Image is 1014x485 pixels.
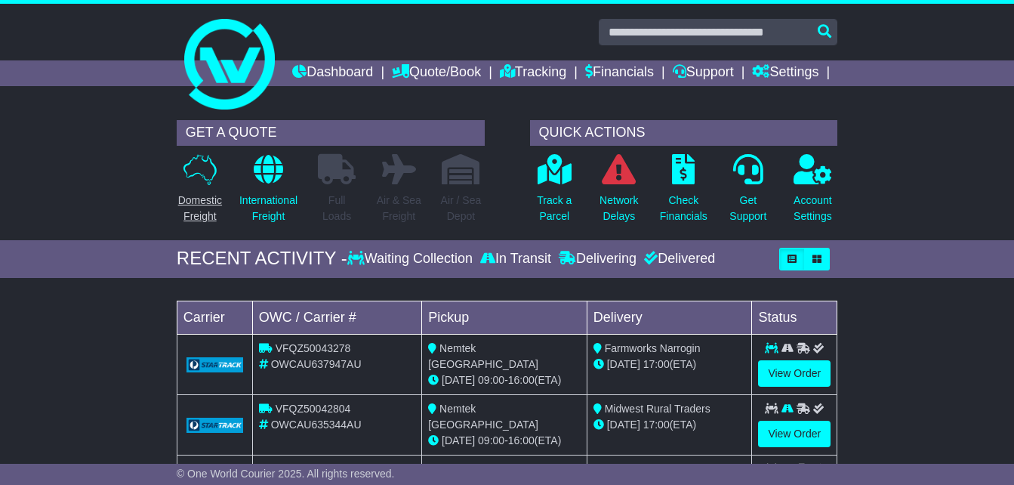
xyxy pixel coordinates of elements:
[508,374,535,386] span: 16:00
[239,193,297,224] p: International Freight
[599,193,638,224] p: Network Delays
[318,193,356,224] p: Full Loads
[587,301,752,334] td: Delivery
[478,434,504,446] span: 09:00
[643,358,670,370] span: 17:00
[276,463,354,475] span: OWS000636019
[659,153,708,233] a: CheckFinancials
[186,418,243,433] img: GetCarrierServiceLogo
[758,421,831,447] a: View Order
[593,357,746,372] div: (ETA)
[428,342,538,370] span: Nemtek [GEOGRAPHIC_DATA]
[422,301,587,334] td: Pickup
[252,301,421,334] td: OWC / Carrier #
[177,301,252,334] td: Carrier
[605,342,701,354] span: Farmworks Narrogin
[605,463,715,475] span: [GEOGRAPHIC_DATA]
[607,358,640,370] span: [DATE]
[347,251,476,267] div: Waiting Collection
[530,120,838,146] div: QUICK ACTIONS
[177,468,395,480] span: © One World Courier 2025. All rights reserved.
[292,60,373,86] a: Dashboard
[758,360,831,387] a: View Order
[555,251,640,267] div: Delivering
[478,374,504,386] span: 09:00
[660,193,707,224] p: Check Financials
[392,60,481,86] a: Quote/Book
[239,153,298,233] a: InternationalFreight
[276,403,351,415] span: VFQZ50042804
[536,153,572,233] a: Track aParcel
[537,193,572,224] p: Track a Parcel
[428,372,581,388] div: - (ETA)
[442,434,475,446] span: [DATE]
[585,60,654,86] a: Financials
[177,120,485,146] div: GET A QUOTE
[673,60,734,86] a: Support
[729,153,767,233] a: GetSupport
[276,342,351,354] span: VFQZ50043278
[428,433,581,449] div: - (ETA)
[186,357,243,372] img: GetCarrierServiceLogo
[177,248,347,270] div: RECENT ACTIVITY -
[794,193,832,224] p: Account Settings
[271,419,362,431] span: OWCAU635344AU
[476,251,555,267] div: In Transit
[752,301,837,334] td: Status
[500,60,566,86] a: Tracking
[793,153,833,233] a: AccountSettings
[729,193,766,224] p: Get Support
[271,358,362,370] span: OWCAU637947AU
[442,374,475,386] span: [DATE]
[752,60,818,86] a: Settings
[643,419,670,431] span: 17:00
[508,434,535,446] span: 16:00
[428,403,538,431] span: Nemtek [GEOGRAPHIC_DATA]
[599,153,639,233] a: NetworkDelays
[605,403,710,415] span: Midwest Rural Traders
[640,251,715,267] div: Delivered
[441,193,482,224] p: Air / Sea Depot
[178,193,222,224] p: Domestic Freight
[593,417,746,433] div: (ETA)
[377,193,421,224] p: Air & Sea Freight
[177,153,223,233] a: DomesticFreight
[607,419,640,431] span: [DATE]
